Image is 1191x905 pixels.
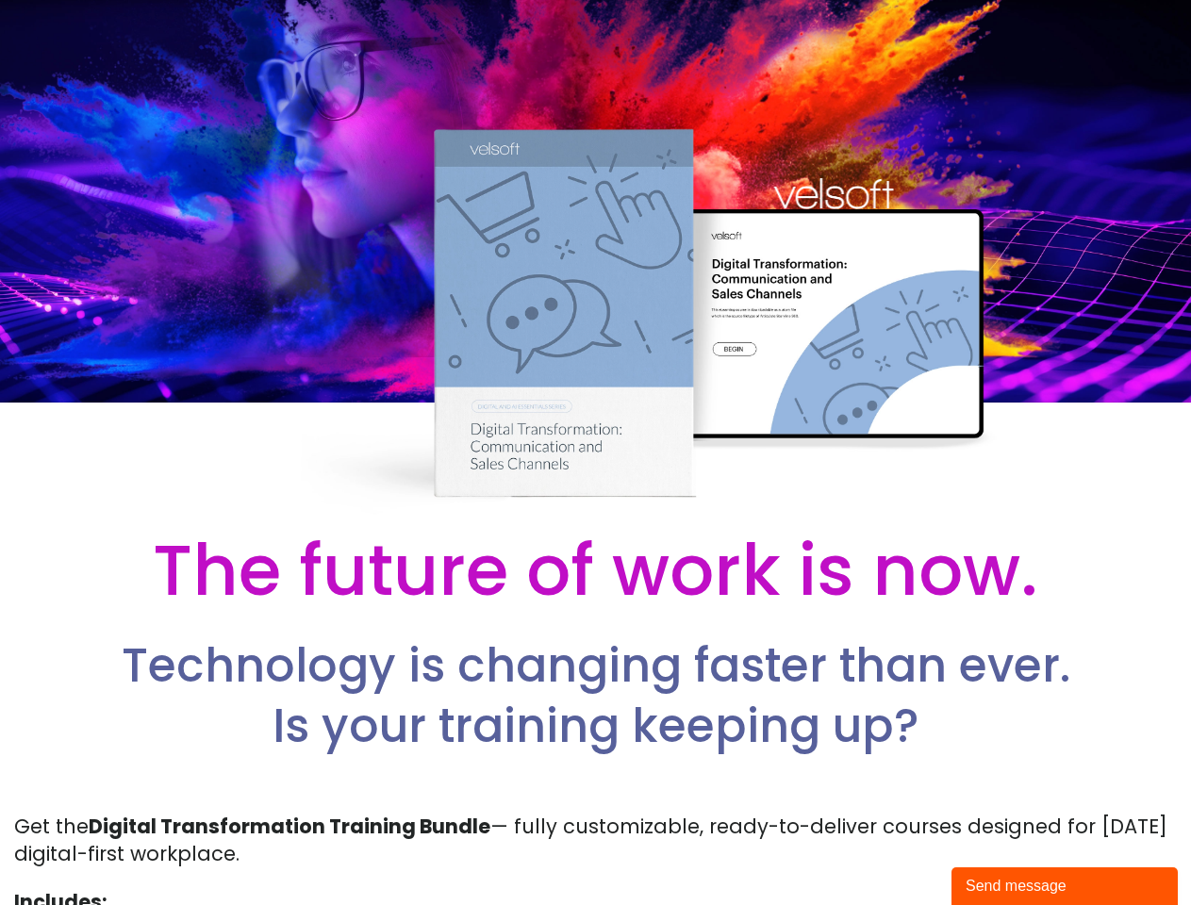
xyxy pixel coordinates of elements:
strong: Digital Transformation Training Bundle [89,813,490,840]
h2: The future of work is now. [59,525,1131,616]
iframe: chat widget [951,864,1182,905]
h2: Technology is changing faster than ever. Is your training keeping up? [60,636,1130,756]
p: Get the — fully customizable, ready-to-deliver courses designed for [DATE] digital-first workplace. [14,813,1177,868]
